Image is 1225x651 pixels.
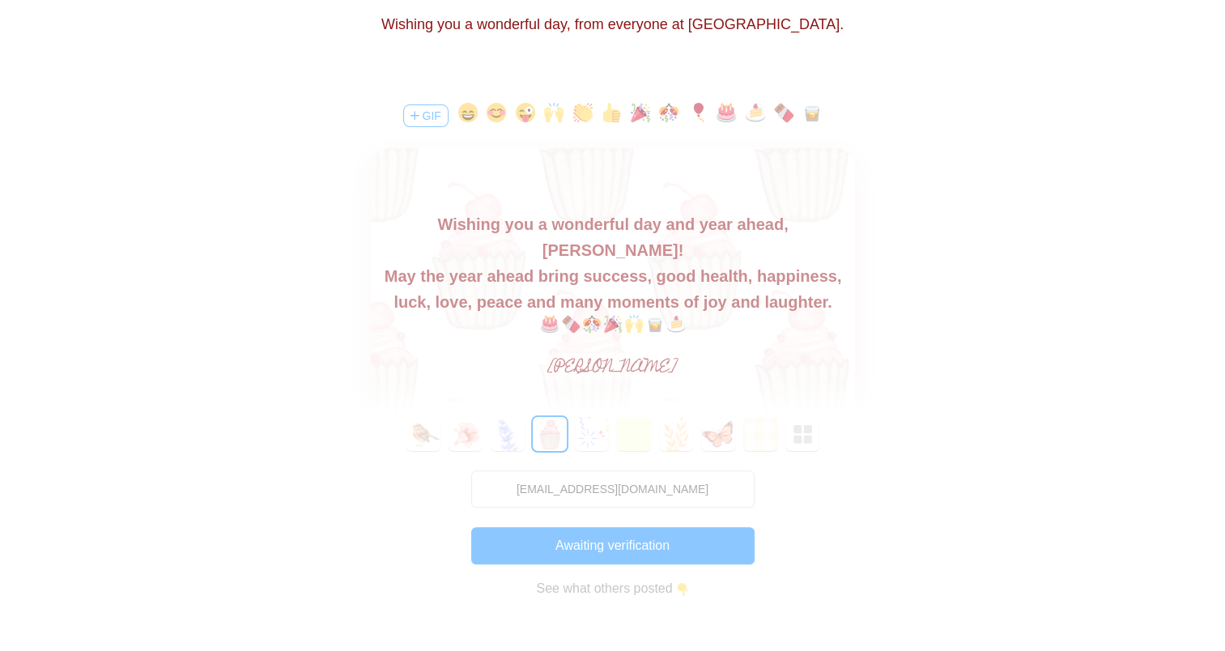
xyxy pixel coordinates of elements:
[295,104,316,121] img: 🍰
[211,104,232,121] img: 🎊
[370,15,856,34] div: Wishing you a wonderful day, from everyone at [GEOGRAPHIC_DATA].
[274,104,295,121] img: 🥃
[189,104,211,121] img: 🍫
[253,104,274,121] img: 🙌
[232,104,253,121] img: 🎉
[168,104,189,121] img: 🎂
